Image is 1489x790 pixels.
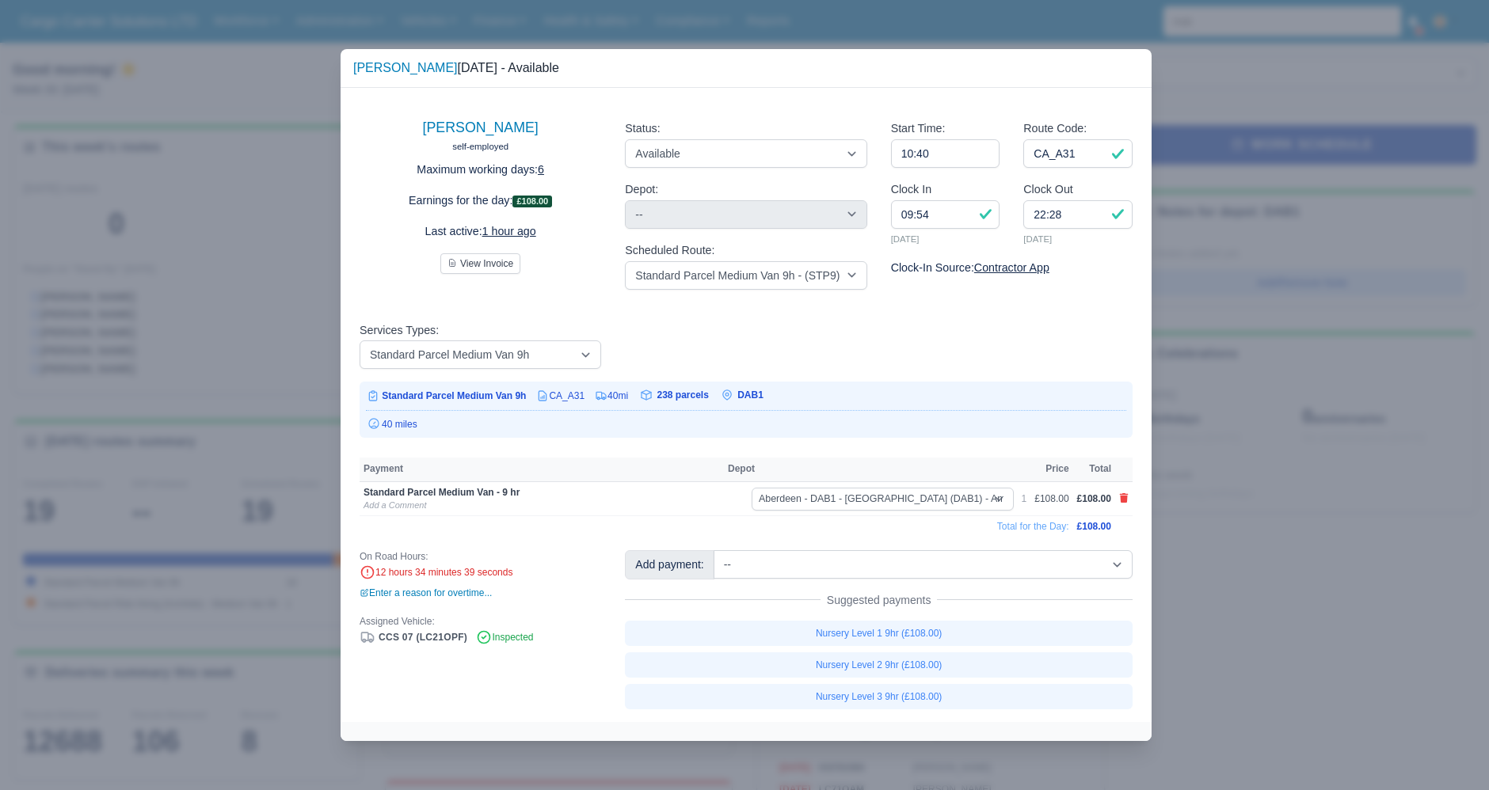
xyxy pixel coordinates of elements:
a: Add a Comment [364,500,426,510]
th: Price [1030,458,1072,481]
label: Start Time: [891,120,946,138]
a: CCS 07 (LC21OPF) [360,632,467,643]
a: Nursery Level 1 9hr (£108.00) [625,621,1133,646]
label: Route Code: [1023,120,1087,138]
a: Enter a reason for overtime... [360,587,492,598]
td: 40mi [585,388,629,404]
div: Add payment: [625,550,714,579]
a: [PERSON_NAME] [423,120,539,135]
div: 1 [1022,492,1027,505]
span: Total for the Day: [997,521,1069,532]
p: Maximum working days: [360,161,601,179]
td: £108.00 [1030,481,1072,516]
span: 238 parcels [657,390,708,401]
a: Nursery Level 3 9hr (£108.00) [625,684,1133,709]
small: [DATE] [891,232,1000,246]
u: Contractor App [974,261,1049,274]
th: Payment [360,458,724,481]
a: [PERSON_NAME] [353,61,458,74]
div: Assigned Vehicle: [360,615,601,628]
label: Scheduled Route: [625,241,714,260]
label: Clock In [891,180,931,199]
div: On Road Hours: [360,550,601,563]
span: Suggested payments [821,592,938,608]
div: Clock-In Source: [891,259,1133,277]
div: [DATE] - Available [353,59,559,78]
span: DAB1 [737,390,764,401]
span: £108.00 [512,196,552,207]
div: 12 hours 34 minutes 39 seconds [360,566,601,580]
div: 40 miles [366,417,1126,431]
td: CA_A31 [527,388,585,404]
button: View Invoice [440,253,520,274]
label: Services Types: [360,321,439,340]
span: Inspected [476,632,533,643]
div: Standard Parcel Medium Van - 9 hr [364,486,720,499]
iframe: Chat Widget [1205,607,1489,790]
a: Nursery Level 2 9hr (£108.00) [625,652,1133,678]
th: Total [1073,458,1115,481]
p: Earnings for the day: [360,192,601,210]
small: [DATE] [1023,232,1133,246]
u: 6 [538,163,544,176]
label: Status: [625,120,660,138]
span: Standard Parcel Medium Van 9h [382,390,526,401]
u: 1 hour ago [482,225,536,237]
p: Last active: [360,222,601,241]
th: Depot [724,458,1018,481]
label: Depot: [625,180,658,199]
small: self-employed [452,142,508,151]
span: £108.00 [1077,493,1111,504]
label: Clock Out [1023,180,1073,199]
span: £108.00 [1077,521,1111,532]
